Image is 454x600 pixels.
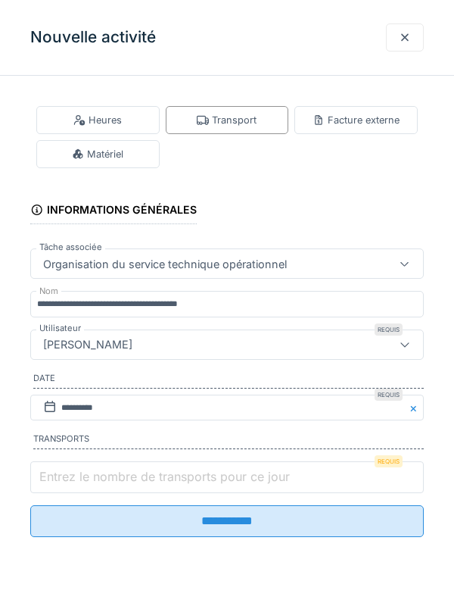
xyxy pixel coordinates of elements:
div: Requis [375,323,403,336]
label: Tâche associée [36,241,105,254]
label: Entrez le nombre de transports pour ce jour [36,467,293,486]
div: [PERSON_NAME] [37,336,138,353]
div: Requis [375,455,403,467]
div: Facture externe [313,113,400,127]
label: Date [33,372,424,389]
button: Close [407,395,424,421]
label: Utilisateur [36,322,84,335]
div: Organisation du service technique opérationnel [37,255,293,272]
div: Matériel [72,147,123,161]
div: Heures [73,113,122,127]
div: Requis [375,389,403,401]
div: Informations générales [30,198,197,224]
label: Nom [36,285,61,298]
h3: Nouvelle activité [30,28,156,47]
div: Transport [197,113,257,127]
label: Transports [33,433,424,449]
